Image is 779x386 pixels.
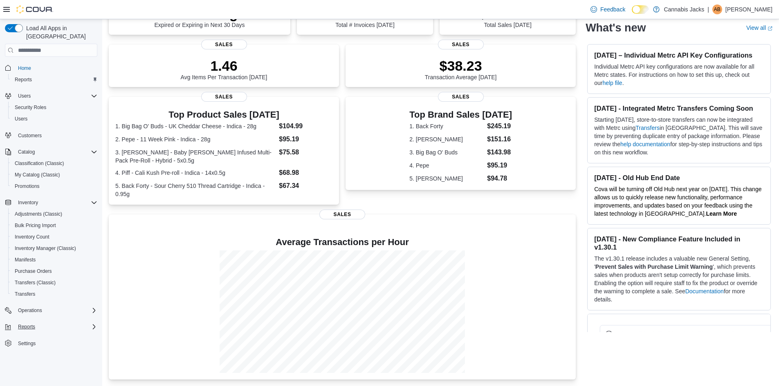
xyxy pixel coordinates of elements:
[600,5,625,13] span: Feedback
[115,110,332,120] h3: Top Product Sales [DATE]
[15,234,49,240] span: Inventory Count
[2,129,101,141] button: Customers
[595,263,713,270] strong: Prevent Sales with Purchase Limit Warning
[8,288,101,300] button: Transfers
[5,58,97,370] nav: Complex example
[594,254,764,303] p: The v1.30.1 release includes a valuable new General Setting, ' ', which prevents sales when produ...
[18,149,35,155] span: Catalog
[409,148,484,156] dt: 3. Big Bag O' Buds
[279,121,332,131] dd: $104.99
[11,158,67,168] a: Classification (Classic)
[11,103,97,112] span: Security Roles
[594,235,764,251] h3: [DATE] - New Compliance Feature Included in v1.30.1
[279,147,332,157] dd: $75.58
[664,4,704,14] p: Cannabis Jacks
[425,58,497,80] div: Transaction Average [DATE]
[201,40,247,49] span: Sales
[15,322,97,332] span: Reports
[279,134,332,144] dd: $95.19
[487,121,512,131] dd: $245.19
[18,199,38,206] span: Inventory
[115,122,276,130] dt: 1. Big Bag O' Buds - UK Cheddar Cheese - Indica - 28g
[409,110,512,120] h3: Top Brand Sales [DATE]
[409,174,484,183] dt: 5. [PERSON_NAME]
[15,91,97,101] span: Users
[11,170,63,180] a: My Catalog (Classic)
[2,62,101,74] button: Home
[115,135,276,143] dt: 2. Pepe - 11 Week Pink - Indica - 28g
[586,21,646,34] h2: What's new
[594,62,764,87] p: Individual Metrc API key configurations are now available for all Metrc states. For instructions ...
[18,132,42,139] span: Customers
[587,1,629,18] a: Feedback
[707,4,709,14] p: |
[632,5,649,14] input: Dark Mode
[11,170,97,180] span: My Catalog (Classic)
[409,135,484,143] dt: 2. [PERSON_NAME]
[18,340,36,347] span: Settings
[706,210,737,217] strong: Learn More
[11,255,97,265] span: Manifests
[15,160,64,167] span: Classification (Classic)
[594,174,764,182] h3: [DATE] - Old Hub End Date
[15,306,45,315] button: Operations
[15,76,32,83] span: Reports
[620,141,670,147] a: help documentation
[16,5,53,13] img: Cova
[11,114,97,124] span: Users
[15,291,35,297] span: Transfers
[15,130,97,141] span: Customers
[685,288,724,295] a: Documentation
[181,58,267,80] div: Avg Items Per Transaction [DATE]
[409,122,484,130] dt: 1. Back Forty
[594,116,764,156] p: Starting [DATE], store-to-store transfers can now be integrated with Metrc using in [GEOGRAPHIC_D...
[115,169,276,177] dt: 4. Piff - Cali Kush Pre-roll - Indica - 14x0.5g
[115,148,276,165] dt: 3. [PERSON_NAME] - Baby [PERSON_NAME] Infused Multi-Pack Pre-Roll - Hybrid - 5x0.5g
[2,197,101,208] button: Inventory
[15,147,38,157] button: Catalog
[115,182,276,198] dt: 5. Back Forty - Sour Cherry 510 Thread Cartridge - Indica - 0.95g
[15,183,40,190] span: Promotions
[635,125,660,131] a: Transfers
[11,255,39,265] a: Manifests
[11,158,97,168] span: Classification (Classic)
[11,181,43,191] a: Promotions
[409,161,484,170] dt: 4. Pepe
[8,231,101,243] button: Inventory Count
[319,210,365,219] span: Sales
[2,337,101,349] button: Settings
[15,91,34,101] button: Users
[18,65,31,71] span: Home
[11,209,97,219] span: Adjustments (Classic)
[714,4,721,14] span: AB
[8,102,101,113] button: Security Roles
[8,243,101,254] button: Inventory Manager (Classic)
[279,181,332,191] dd: $67.34
[15,198,97,208] span: Inventory
[11,232,53,242] a: Inventory Count
[15,245,76,252] span: Inventory Manager (Classic)
[602,80,622,86] a: help file
[487,161,512,170] dd: $95.19
[115,237,569,247] h4: Average Transactions per Hour
[11,278,59,288] a: Transfers (Classic)
[15,198,41,208] button: Inventory
[438,92,484,102] span: Sales
[2,305,101,316] button: Operations
[11,209,65,219] a: Adjustments (Classic)
[487,134,512,144] dd: $151.16
[15,257,36,263] span: Manifests
[201,92,247,102] span: Sales
[15,172,60,178] span: My Catalog (Classic)
[18,93,31,99] span: Users
[8,208,101,220] button: Adjustments (Classic)
[487,147,512,157] dd: $143.98
[15,62,97,73] span: Home
[594,104,764,112] h3: [DATE] - Integrated Metrc Transfers Coming Soon
[8,158,101,169] button: Classification (Classic)
[15,63,34,73] a: Home
[712,4,722,14] div: Andrea Bortolussi
[8,169,101,181] button: My Catalog (Classic)
[15,268,52,274] span: Purchase Orders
